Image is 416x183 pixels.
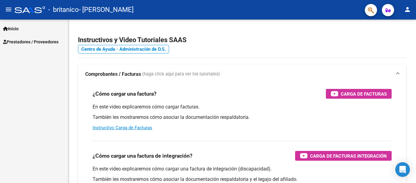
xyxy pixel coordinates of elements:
span: - britanico [48,3,79,16]
mat-expansion-panel-header: Comprobantes / Facturas (haga click aquí para ver los tutoriales) [78,64,406,84]
h3: ¿Cómo cargar una factura de integración? [93,152,192,160]
span: Carga de Facturas [341,90,387,98]
span: Carga de Facturas Integración [310,152,387,160]
a: Centro de Ayuda - Administración de O.S. [78,45,169,53]
p: También les mostraremos cómo asociar la documentación respaldatoria. [93,114,392,121]
mat-icon: person [404,6,411,13]
button: Carga de Facturas Integración [295,151,392,161]
span: Prestadores / Proveedores [3,38,58,45]
span: - [PERSON_NAME] [79,3,134,16]
a: Instructivo Carga de Facturas [93,125,152,130]
p: En este video explicaremos cómo cargar una factura de integración (discapacidad). [93,166,392,172]
mat-icon: menu [5,6,12,13]
span: Inicio [3,25,19,32]
strong: Comprobantes / Facturas [85,71,141,78]
h3: ¿Cómo cargar una factura? [93,90,157,98]
p: También les mostraremos cómo asociar la documentación respaldatoria y el legajo del afiliado. [93,176,392,183]
span: (haga click aquí para ver los tutoriales) [142,71,220,78]
p: En este video explicaremos cómo cargar facturas. [93,104,392,110]
h2: Instructivos y Video Tutoriales SAAS [78,34,406,46]
div: Open Intercom Messenger [395,162,410,177]
button: Carga de Facturas [326,89,392,99]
